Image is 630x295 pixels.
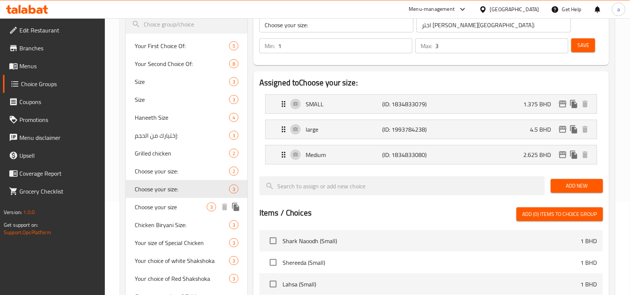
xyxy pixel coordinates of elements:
[126,144,247,162] div: Grilled chicken2
[557,149,568,160] button: edit
[19,151,99,160] span: Upsell
[382,100,433,109] p: (ID: 1834833079)
[3,75,105,93] a: Choice Groups
[568,98,580,110] button: duplicate
[524,100,557,109] p: 1.375 BHD
[3,57,105,75] a: Menus
[23,207,35,217] span: 1.0.0
[283,258,581,267] span: Shereeda (Small)
[259,207,312,219] h2: Items / Choices
[135,149,229,158] span: Grilled chicken
[126,15,247,34] input: search
[229,41,238,50] div: Choices
[126,198,247,216] div: Choose your size3deleteduplicate
[229,238,238,247] div: Choices
[19,187,99,196] span: Grocery Checklist
[409,5,455,14] div: Menu-management
[283,280,581,289] span: Lahsa (Small)
[523,210,597,219] span: Add (0) items to choice group
[126,126,247,144] div: إختيارك من الحجم:3
[3,129,105,147] a: Menu disclaimer
[229,274,238,283] div: Choices
[259,117,603,142] li: Expand
[230,186,238,193] span: 3
[229,59,238,68] div: Choices
[135,113,229,122] span: Haneeth Size
[135,131,229,140] span: إختيارك من الحجم:
[229,149,238,158] div: Choices
[266,120,597,139] div: Expand
[229,77,238,86] div: Choices
[126,162,247,180] div: Choose your size:2
[230,60,238,68] span: 8
[135,256,229,265] span: Your choice of white Shakshoka
[230,114,238,121] span: 4
[135,77,229,86] span: Size
[126,270,247,288] div: Your choice of Red Shakshoka3
[265,255,281,270] span: Select choice
[230,222,238,229] span: 3
[219,201,230,213] button: delete
[577,41,589,50] span: Save
[517,207,603,221] button: Add (0) items to choice group
[306,125,382,134] p: large
[230,201,241,213] button: duplicate
[207,204,216,211] span: 3
[259,77,603,88] h2: Assigned to Choose your size:
[126,73,247,91] div: Size3
[3,147,105,164] a: Upsell
[3,182,105,200] a: Grocery Checklist
[126,91,247,109] div: Size3
[135,41,229,50] span: Your First Choice Of:
[126,216,247,234] div: Chicken Biryani Size:3
[4,220,38,230] span: Get support on:
[126,55,247,73] div: Your Second Choice Of:8
[306,100,382,109] p: SMALL
[259,142,603,167] li: Expand
[581,236,597,245] p: 1 BHD
[229,167,238,176] div: Choices
[571,38,595,52] button: Save
[126,37,247,55] div: Your First Choice Of:5
[126,252,247,270] div: Your choice of white Shakshoka3
[551,179,603,193] button: Add New
[229,185,238,194] div: Choices
[568,149,580,160] button: duplicate
[230,239,238,247] span: 3
[135,238,229,247] span: Your size of Special Chicken
[580,98,591,110] button: delete
[581,280,597,289] p: 1 BHD
[135,274,229,283] span: Your choice of Red Shakshoka
[259,91,603,117] li: Expand
[306,150,382,159] p: Medium
[3,93,105,111] a: Coupons
[229,220,238,229] div: Choices
[230,275,238,282] span: 3
[135,59,229,68] span: Your Second Choice Of:
[557,124,568,135] button: edit
[19,62,99,70] span: Menus
[229,131,238,140] div: Choices
[135,203,207,211] span: Choose your size
[382,150,433,159] p: (ID: 1834833080)
[524,150,557,159] p: 2.625 BHD
[230,257,238,264] span: 3
[4,227,51,237] a: Support.OpsPlatform
[230,150,238,157] span: 2
[3,21,105,39] a: Edit Restaurant
[19,169,99,178] span: Coverage Report
[265,276,281,292] span: Select choice
[135,185,229,194] span: Choose your size:
[3,164,105,182] a: Coverage Report
[266,145,597,164] div: Expand
[382,125,433,134] p: (ID: 1993784238)
[530,125,557,134] p: 4.5 BHD
[3,111,105,129] a: Promotions
[229,256,238,265] div: Choices
[580,124,591,135] button: delete
[230,43,238,50] span: 5
[19,115,99,124] span: Promotions
[490,5,539,13] div: [GEOGRAPHIC_DATA]
[421,41,432,50] p: Max:
[126,109,247,126] div: Haneeth Size4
